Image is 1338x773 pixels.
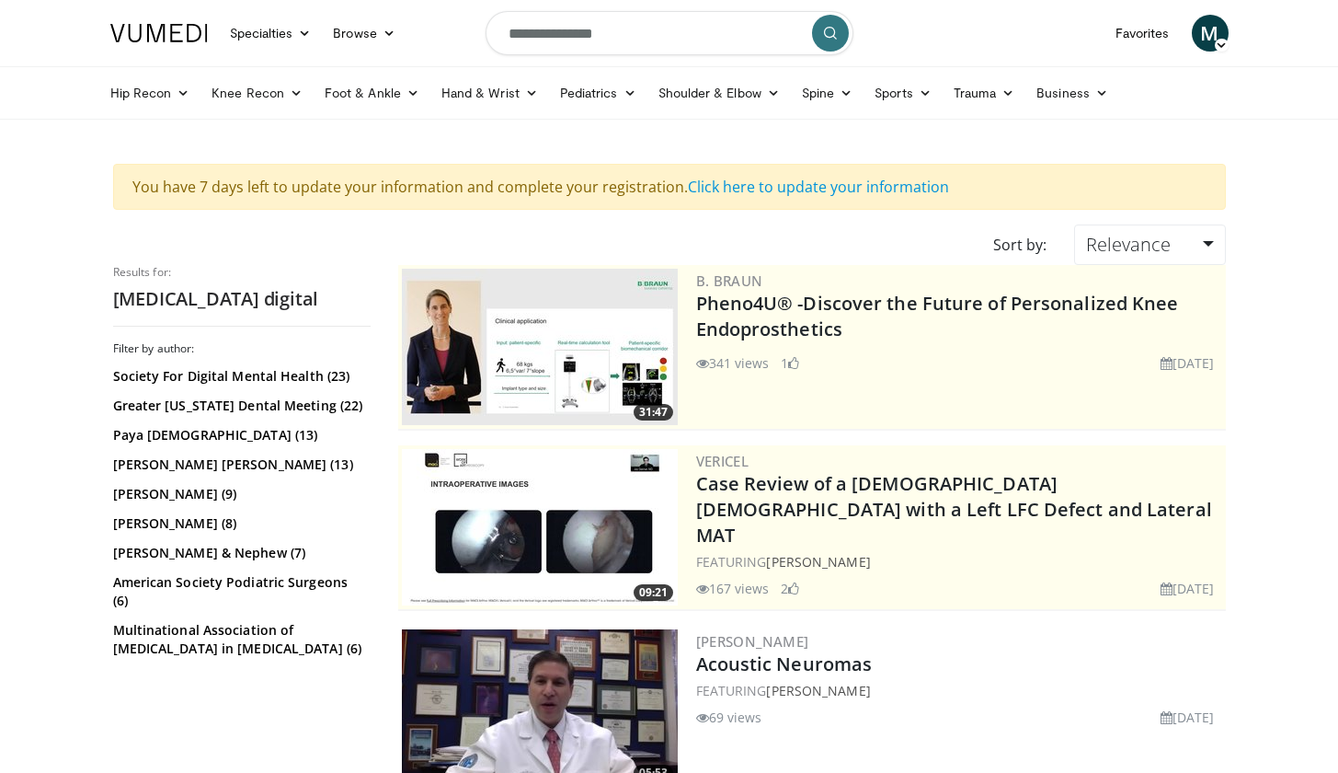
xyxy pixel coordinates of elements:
a: Hip Recon [99,75,201,111]
a: [PERSON_NAME] & Nephew (7) [113,544,366,562]
div: Sort by: [979,225,1060,265]
li: 167 views [696,579,770,598]
a: 09:21 [402,449,678,606]
a: B. Braun [696,271,763,290]
p: Results for: [113,265,371,280]
li: 1 [781,353,799,373]
h2: [MEDICAL_DATA] digital [113,287,371,311]
a: Specialties [219,15,323,52]
a: [PERSON_NAME] [PERSON_NAME] (13) [113,456,366,474]
div: FEATURING [696,681,1222,700]
a: Business [1025,75,1119,111]
a: Multinational Association of [MEDICAL_DATA] in [MEDICAL_DATA] (6) [113,621,366,658]
h3: Filter by author: [113,341,371,356]
input: Search topics, interventions [486,11,853,55]
a: [PERSON_NAME] (9) [113,485,366,503]
a: Pediatrics [549,75,647,111]
a: Spine [791,75,863,111]
li: 341 views [696,353,770,373]
img: 2c749dd2-eaed-4ec0-9464-a41d4cc96b76.300x170_q85_crop-smart_upscale.jpg [402,269,678,425]
a: Acoustic Neuromas [696,652,873,676]
a: Relevance [1074,225,1225,265]
a: Trauma [943,75,1026,111]
a: Knee Recon [200,75,314,111]
a: Shoulder & Elbow [647,75,791,111]
span: Relevance [1086,232,1171,257]
a: Society For Digital Mental Health (23) [113,367,366,386]
span: 09:21 [634,584,673,601]
a: Hand & Wrist [430,75,549,111]
li: [DATE] [1161,708,1215,727]
a: M [1192,15,1229,52]
a: Vericel [696,452,749,470]
a: Case Review of a [DEMOGRAPHIC_DATA] [DEMOGRAPHIC_DATA] with a Left LFC Defect and Lateral MAT [696,471,1212,548]
a: Sports [863,75,943,111]
a: Browse [322,15,406,52]
a: Pheno4U® -Discover the Future of Personalized Knee Endoprosthetics [696,291,1179,341]
div: You have 7 days left to update your information and complete your registration. [113,164,1226,210]
li: [DATE] [1161,353,1215,373]
span: 31:47 [634,404,673,421]
a: Paya [DEMOGRAPHIC_DATA] (13) [113,426,366,444]
a: [PERSON_NAME] (8) [113,514,366,533]
a: 31:47 [402,269,678,425]
a: [PERSON_NAME] [766,553,870,571]
div: FEATURING [696,552,1222,571]
li: [DATE] [1161,579,1215,598]
li: 69 views [696,708,762,727]
img: 7de77933-103b-4dce-a29e-51e92965dfc4.300x170_q85_crop-smart_upscale.jpg [402,449,678,606]
img: VuMedi Logo [110,24,208,42]
a: Favorites [1104,15,1181,52]
a: Foot & Ankle [314,75,430,111]
a: Click here to update your information [688,177,949,197]
a: [PERSON_NAME] [696,632,809,651]
li: 2 [781,579,799,598]
a: [PERSON_NAME] [766,682,870,699]
a: Greater [US_STATE] Dental Meeting (22) [113,397,366,415]
a: American Society Podiatric Surgeons (6) [113,573,366,610]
